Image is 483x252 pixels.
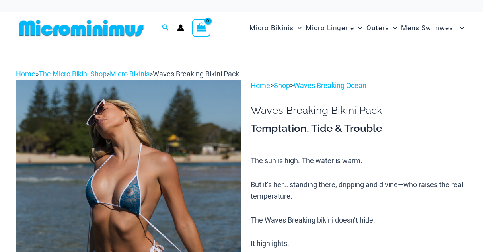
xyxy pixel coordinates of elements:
a: Mens SwimwearMenu ToggleMenu Toggle [399,16,466,40]
span: Micro Bikinis [249,18,294,38]
a: The Micro Bikini Shop [39,70,107,78]
a: Shop [274,81,290,90]
span: Mens Swimwear [401,18,456,38]
a: Search icon link [162,23,169,33]
img: MM SHOP LOGO FLAT [16,19,147,37]
a: Home [251,81,270,90]
a: Micro Bikinis [110,70,150,78]
a: View Shopping Cart, empty [192,19,210,37]
span: » » » [16,70,239,78]
a: OutersMenu ToggleMenu Toggle [364,16,399,40]
a: Home [16,70,35,78]
a: Micro LingerieMenu ToggleMenu Toggle [304,16,364,40]
span: Micro Lingerie [306,18,354,38]
span: Menu Toggle [354,18,362,38]
nav: Site Navigation [246,15,467,41]
span: Waves Breaking Bikini Pack [153,70,239,78]
span: Menu Toggle [389,18,397,38]
h1: Waves Breaking Bikini Pack [251,104,467,117]
span: Outers [366,18,389,38]
a: Micro BikinisMenu ToggleMenu Toggle [247,16,304,40]
a: Waves Breaking Ocean [294,81,366,90]
p: > > [251,80,467,92]
a: Account icon link [177,24,184,31]
span: Menu Toggle [456,18,464,38]
h3: Temptation, Tide & Trouble [251,122,467,135]
span: Menu Toggle [294,18,302,38]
